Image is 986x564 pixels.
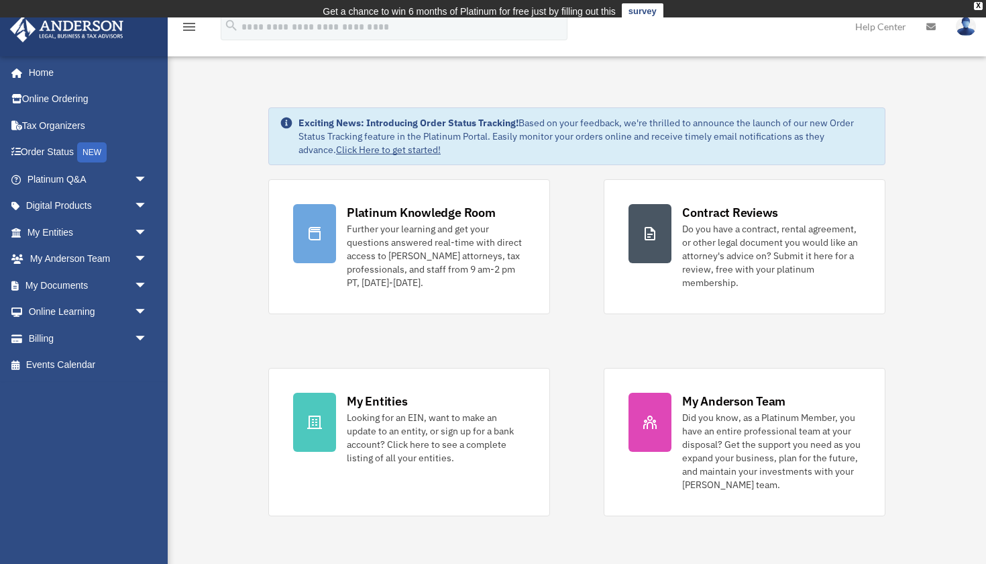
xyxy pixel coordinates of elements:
a: Platinum Q&Aarrow_drop_down [9,166,168,193]
a: Home [9,59,161,86]
strong: Exciting News: Introducing Order Status Tracking! [298,117,518,129]
div: Did you know, as a Platinum Member, you have an entire professional team at your disposal? Get th... [682,411,861,491]
a: My Anderson Teamarrow_drop_down [9,246,168,273]
a: Platinum Knowledge Room Further your learning and get your questions answered real-time with dire... [268,179,550,314]
a: Digital Productsarrow_drop_down [9,193,168,220]
img: User Pic [956,17,976,36]
a: menu [181,23,197,35]
a: Events Calendar [9,352,168,379]
a: My Anderson Team Did you know, as a Platinum Member, you have an entire professional team at your... [604,368,885,516]
a: survey [622,3,663,19]
span: arrow_drop_down [134,299,161,326]
div: Get a chance to win 6 months of Platinum for free just by filling out this [323,3,616,19]
a: Online Ordering [9,86,168,113]
span: arrow_drop_down [134,193,161,220]
div: Do you have a contract, rental agreement, or other legal document you would like an attorney's ad... [682,222,861,289]
div: Further your learning and get your questions answered real-time with direct access to [PERSON_NAM... [347,222,525,289]
i: menu [181,19,197,35]
div: Based on your feedback, we're thrilled to announce the launch of our new Order Status Tracking fe... [298,116,874,156]
a: Order StatusNEW [9,139,168,167]
div: close [974,2,983,10]
span: arrow_drop_down [134,219,161,246]
a: Click Here to get started! [336,144,441,156]
div: Looking for an EIN, want to make an update to an entity, or sign up for a bank account? Click her... [347,411,525,465]
span: arrow_drop_down [134,272,161,299]
span: arrow_drop_down [134,325,161,352]
a: Contract Reviews Do you have a contract, rental agreement, or other legal document you would like... [604,179,885,314]
a: Billingarrow_drop_down [9,325,168,352]
a: My Entities Looking for an EIN, want to make an update to an entity, or sign up for a bank accoun... [268,368,550,516]
a: My Documentsarrow_drop_down [9,272,168,299]
div: Contract Reviews [682,204,778,221]
div: Platinum Knowledge Room [347,204,496,221]
a: My Entitiesarrow_drop_down [9,219,168,246]
a: Tax Organizers [9,112,168,139]
div: My Entities [347,393,407,410]
i: search [224,18,239,33]
span: arrow_drop_down [134,246,161,273]
img: Anderson Advisors Platinum Portal [6,16,127,42]
span: arrow_drop_down [134,166,161,193]
div: My Anderson Team [682,393,785,410]
div: NEW [77,142,107,162]
a: Online Learningarrow_drop_down [9,299,168,326]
